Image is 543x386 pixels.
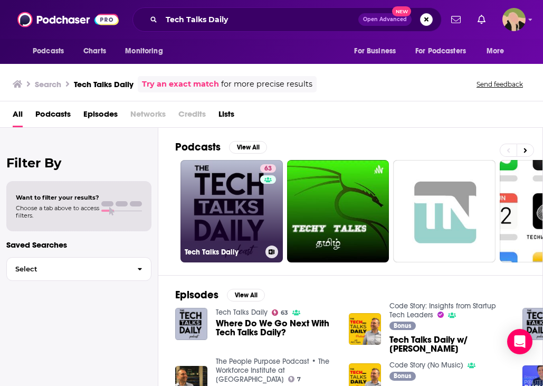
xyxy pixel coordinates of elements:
[216,357,329,384] a: The People Purpose Podcast • The Workforce Institute at UKG
[447,11,465,29] a: Show notifications dropdown
[35,106,71,127] a: Podcasts
[35,79,61,89] h3: Search
[502,8,526,31] span: Logged in as KatMcMahonn
[16,204,99,219] span: Choose a tab above to access filters.
[185,248,261,257] h3: Tech Talks Daily
[175,308,207,340] img: Where Do We Go Next With Tech Talks Daily?
[389,361,463,370] a: Code Story (No Music)
[473,11,490,29] a: Show notifications dropdown
[175,288,218,302] h2: Episodes
[221,78,312,90] span: for more precise results
[229,141,267,154] button: View All
[74,79,134,89] h3: Tech Talks Daily
[408,41,481,61] button: open menu
[288,376,301,382] a: 7
[394,373,411,379] span: Bonus
[260,164,276,173] a: 63
[502,8,526,31] button: Show profile menu
[142,78,219,90] a: Try an exact match
[264,164,272,174] span: 63
[349,313,381,345] img: Tech Talks Daily w/ Noah Labhart
[132,7,442,32] div: Search podcasts, credits, & more...
[358,13,412,26] button: Open AdvancedNew
[118,41,176,61] button: open menu
[83,106,118,127] a: Episodes
[216,319,336,337] a: Where Do We Go Next With Tech Talks Daily?
[389,302,496,319] a: Code Story: Insights from Startup Tech Leaders
[347,41,409,61] button: open menu
[227,289,265,302] button: View All
[6,240,151,250] p: Saved Searches
[25,41,78,61] button: open menu
[180,160,283,262] a: 63Tech Talks Daily
[354,44,396,59] span: For Business
[16,194,99,201] span: Want to filter your results?
[415,44,466,59] span: For Podcasters
[297,377,301,382] span: 7
[502,8,526,31] img: User Profile
[389,335,510,353] span: Tech Talks Daily w/ [PERSON_NAME]
[479,41,518,61] button: open menu
[7,266,129,272] span: Select
[83,44,106,59] span: Charts
[487,44,504,59] span: More
[6,155,151,171] h2: Filter By
[161,11,358,28] input: Search podcasts, credits, & more...
[272,309,289,316] a: 63
[507,329,532,354] div: Open Intercom Messenger
[473,80,526,89] button: Send feedback
[392,6,411,16] span: New
[13,106,23,127] a: All
[175,140,267,154] a: PodcastsView All
[218,106,234,127] a: Lists
[216,308,268,317] a: Tech Talks Daily
[178,106,206,127] span: Credits
[130,106,166,127] span: Networks
[17,10,119,30] img: Podchaser - Follow, Share and Rate Podcasts
[175,140,221,154] h2: Podcasts
[175,288,265,302] a: EpisodesView All
[125,44,163,59] span: Monitoring
[281,310,288,315] span: 63
[6,257,151,281] button: Select
[77,41,112,61] a: Charts
[363,17,407,22] span: Open Advanced
[389,335,510,353] a: Tech Talks Daily w/ Noah Labhart
[33,44,64,59] span: Podcasts
[394,323,411,329] span: Bonus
